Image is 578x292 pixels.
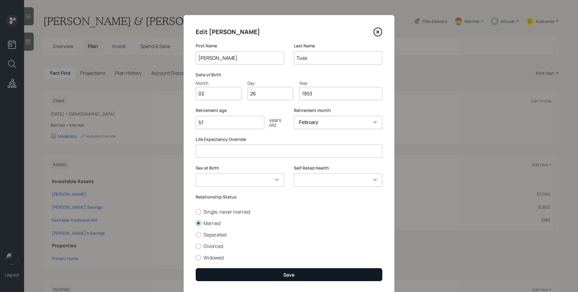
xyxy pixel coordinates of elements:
label: First Name [196,43,284,49]
div: Year [299,80,382,86]
div: Save [283,271,295,278]
label: Widowed [196,254,382,261]
label: Life Expectancy Override [196,136,382,142]
input: Year [299,87,382,100]
div: Month [196,80,241,86]
div: Day [247,80,293,86]
label: Last Name [294,43,382,49]
input: Month [196,87,241,100]
label: Retirement age [196,107,284,113]
label: Sex at Birth [196,165,284,171]
label: Relationship Status [196,194,382,200]
label: Self Rated Health [294,165,382,171]
label: Date of Birth [196,72,382,78]
button: Save [196,268,382,281]
label: Separated [196,231,382,238]
label: Retirement month [294,107,382,113]
label: Divorced [196,243,382,249]
div: years old [264,118,284,127]
input: Day [247,87,293,100]
h4: Edit [PERSON_NAME] [196,27,260,37]
label: Single, never married [196,208,382,215]
label: Married [196,220,382,227]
